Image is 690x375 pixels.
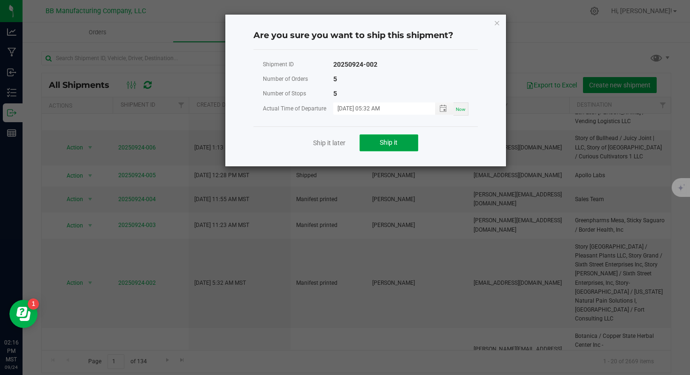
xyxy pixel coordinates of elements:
[435,102,453,114] span: Toggle popup
[263,88,333,100] div: Number of Stops
[333,73,337,85] div: 5
[28,298,39,310] iframe: Resource center unread badge
[360,134,418,151] button: Ship it
[313,138,345,148] a: Ship it later
[9,300,38,328] iframe: Resource center
[494,17,500,28] button: Close
[380,139,398,146] span: Ship it
[333,59,377,70] div: 20250924-002
[456,107,466,112] span: Now
[263,59,333,70] div: Shipment ID
[333,88,337,100] div: 5
[333,102,425,114] input: MM/dd/yyyy HH:MM a
[263,103,333,115] div: Actual Time of Departure
[253,30,478,42] h4: Are you sure you want to ship this shipment?
[263,73,333,85] div: Number of Orders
